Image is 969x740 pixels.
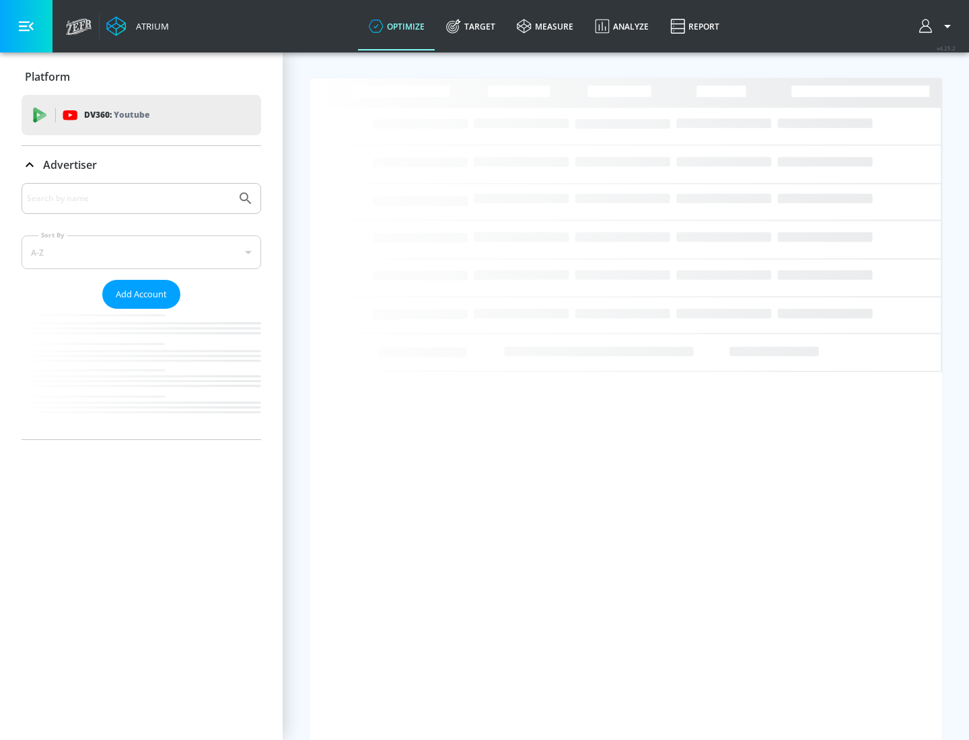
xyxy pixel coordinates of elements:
a: Target [435,2,506,50]
div: DV360: Youtube [22,95,261,135]
a: measure [506,2,584,50]
p: Platform [25,69,70,84]
a: Analyze [584,2,659,50]
a: optimize [358,2,435,50]
button: Add Account [102,280,180,309]
nav: list of Advertiser [22,309,261,439]
label: Sort By [38,231,67,239]
div: A-Z [22,235,261,269]
a: Atrium [106,16,169,36]
p: Advertiser [43,157,97,172]
input: Search by name [27,190,231,207]
p: Youtube [114,108,149,122]
span: v 4.25.2 [937,44,956,52]
div: Atrium [131,20,169,32]
p: DV360: [84,108,149,122]
div: Platform [22,58,261,96]
a: Report [659,2,730,50]
span: Add Account [116,287,167,302]
div: Advertiser [22,183,261,439]
div: Advertiser [22,146,261,184]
